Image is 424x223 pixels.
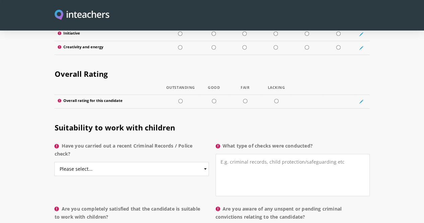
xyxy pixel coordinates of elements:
[163,86,198,95] th: Outstanding
[54,69,107,79] span: Overall Rating
[261,86,292,95] th: Lacking
[230,86,261,95] th: Fair
[55,10,109,21] a: Visit this site's homepage
[54,122,175,132] span: Suitability to work with children
[58,31,159,37] label: Initiative
[216,142,370,154] label: What type of checks were conducted?
[58,98,159,105] label: Overall rating for this candidate
[54,142,208,162] label: Have you carried out a recent Criminal Records / Police check?
[58,45,159,51] label: Creativity and energy
[55,10,109,21] img: Inteachers
[198,86,230,95] th: Good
